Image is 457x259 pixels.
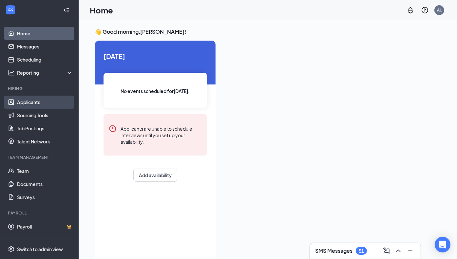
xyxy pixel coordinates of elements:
h3: 👋 Good morning, [PERSON_NAME] ! [95,28,441,35]
a: Messages [17,40,73,53]
a: PayrollCrown [17,220,73,233]
div: Switch to admin view [17,246,63,252]
svg: Error [109,125,117,133]
a: Surveys [17,191,73,204]
div: Reporting [17,69,73,76]
svg: QuestionInfo [421,6,429,14]
div: Open Intercom Messenger [435,237,450,252]
svg: Minimize [406,247,414,255]
a: Home [17,27,73,40]
div: AL [437,7,442,13]
svg: ComposeMessage [383,247,390,255]
div: 51 [359,248,364,254]
a: Team [17,164,73,177]
button: ChevronUp [393,246,404,256]
div: Hiring [8,86,72,91]
a: Sourcing Tools [17,109,73,122]
button: Minimize [405,246,415,256]
a: Scheduling [17,53,73,66]
h3: SMS Messages [315,247,352,254]
div: Applicants are unable to schedule interviews until you set up your availability. [121,125,202,145]
svg: Settings [8,246,14,252]
button: ComposeMessage [381,246,392,256]
svg: Notifications [407,6,414,14]
span: No events scheduled for [DATE] . [121,87,190,95]
button: Add availability [133,169,177,182]
svg: WorkstreamLogo [7,7,14,13]
a: Job Postings [17,122,73,135]
svg: Collapse [63,7,70,13]
h1: Home [90,5,113,16]
div: Team Management [8,155,72,160]
div: Payroll [8,210,72,216]
svg: ChevronUp [394,247,402,255]
a: Talent Network [17,135,73,148]
a: Documents [17,177,73,191]
a: Applicants [17,96,73,109]
svg: Analysis [8,69,14,76]
span: [DATE] [104,51,207,61]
